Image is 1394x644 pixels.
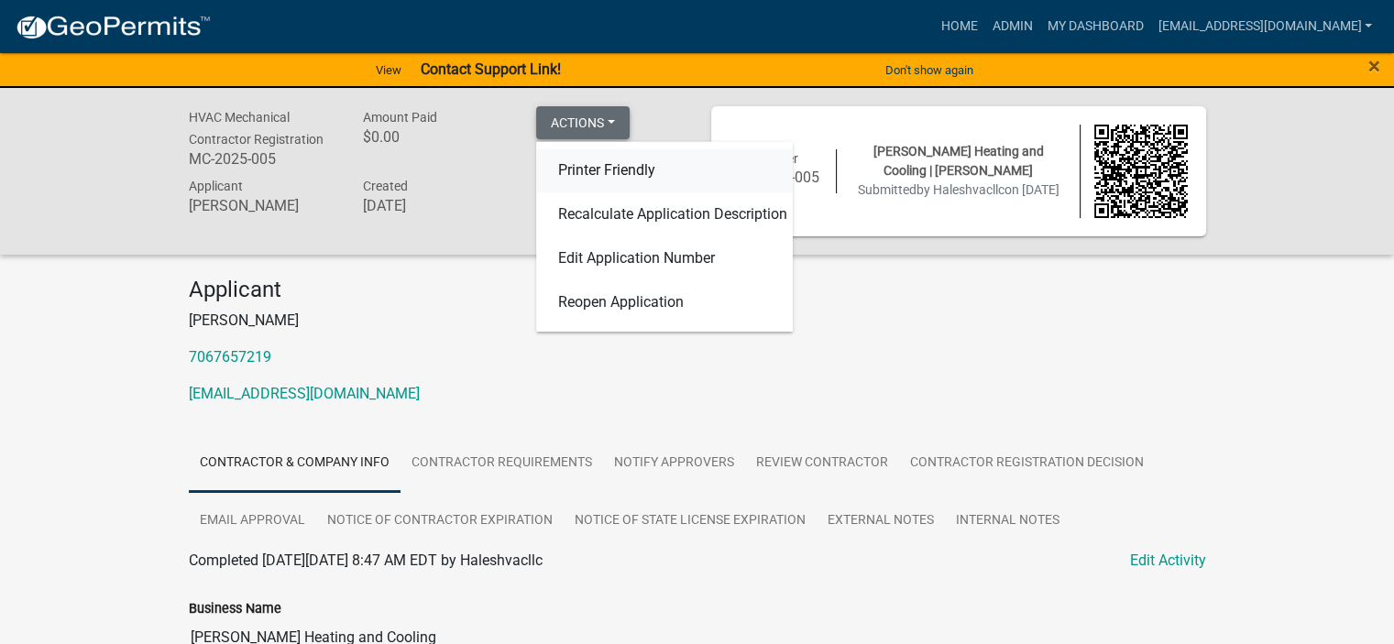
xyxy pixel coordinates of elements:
button: Actions [536,106,630,139]
span: Created [362,179,407,193]
a: Reopen Application [536,280,793,324]
span: HVAC Mechanical Contractor Registration [189,110,324,147]
h6: [DATE] [362,197,509,214]
a: Contractor Registration Decision [899,434,1155,493]
a: Notice of State License Expiration [564,492,817,551]
h6: MC-2025-005 [189,150,335,168]
h6: [PERSON_NAME] [189,197,335,214]
a: Contractor & Company Info [189,434,401,493]
a: Recalculate Application Description [536,192,793,236]
label: Business Name [189,603,281,616]
span: Amount Paid [362,110,436,125]
h4: Applicant [189,277,1206,303]
div: Actions [536,141,793,332]
a: [EMAIL_ADDRESS][DOMAIN_NAME] [1150,9,1379,44]
a: My Dashboard [1039,9,1150,44]
h6: $0.00 [362,128,509,146]
span: Applicant [189,179,243,193]
a: Printer Friendly [536,148,793,192]
img: QR code [1094,125,1188,218]
a: Admin [984,9,1039,44]
p: [PERSON_NAME] [189,310,1206,332]
button: Don't show again [878,55,981,85]
a: View [368,55,409,85]
a: Home [933,9,984,44]
span: Submitted on [DATE] [858,182,1059,197]
a: Edit Activity [1130,550,1206,572]
a: Notify Approvers [603,434,745,493]
a: Notice of Contractor Expiration [316,492,564,551]
button: Close [1368,55,1380,77]
a: Contractor Requirements [401,434,603,493]
span: Completed [DATE][DATE] 8:47 AM EDT by Haleshvacllc [189,551,543,569]
span: [PERSON_NAME] Heating and Cooling | [PERSON_NAME] [873,144,1044,178]
a: Email Approval [189,492,316,551]
span: by Haleshvacllc [917,182,1004,197]
strong: Contact Support Link! [420,60,560,78]
a: Internal Notes [945,492,1070,551]
a: 7067657219 [189,348,271,366]
span: × [1368,53,1380,79]
a: Review Contractor [745,434,899,493]
a: [EMAIL_ADDRESS][DOMAIN_NAME] [189,385,420,402]
a: External Notes [817,492,945,551]
a: Edit Application Number [536,236,793,280]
